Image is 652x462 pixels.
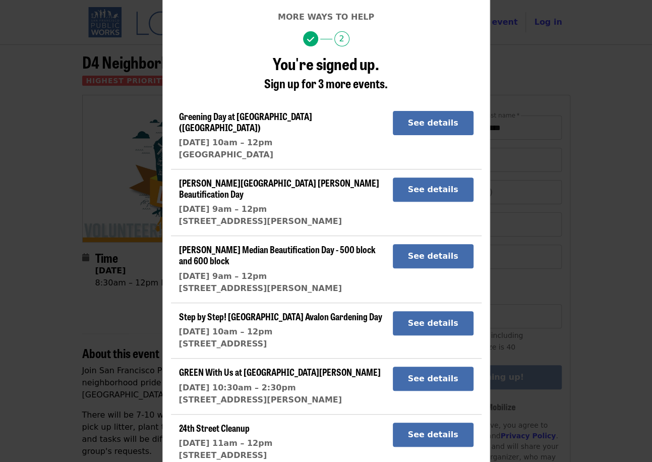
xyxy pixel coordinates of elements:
div: [STREET_ADDRESS][PERSON_NAME] [179,215,385,227]
button: See details [393,367,473,391]
a: See details [393,374,473,383]
a: See details [393,251,473,261]
a: See details [393,318,473,328]
a: GREEN With Us at [GEOGRAPHIC_DATA][PERSON_NAME][DATE] 10:30am – 2:30pm[STREET_ADDRESS][PERSON_NAME] [179,367,381,406]
span: Sign up for 3 more events. [264,74,388,92]
div: [DATE] 9am – 12pm [179,270,385,282]
button: See details [393,178,473,202]
a: See details [393,185,473,194]
a: See details [393,118,473,128]
div: [DATE] 10am – 12pm [179,137,385,149]
span: More ways to help [278,12,374,22]
span: 2 [334,31,349,46]
a: [PERSON_NAME][GEOGRAPHIC_DATA] [PERSON_NAME] Beautification Day[DATE] 9am – 12pm[STREET_ADDRESS][... [179,178,385,227]
button: See details [393,311,473,335]
div: [STREET_ADDRESS][PERSON_NAME] [179,282,385,295]
span: Step by Step! [GEOGRAPHIC_DATA] Avalon Gardening Day [179,310,382,323]
span: You're signed up. [273,51,379,75]
a: [PERSON_NAME] Median Beautification Day - 500 block and 600 block[DATE] 9am – 12pm[STREET_ADDRESS... [179,244,385,294]
a: Greening Day at [GEOGRAPHIC_DATA] ([GEOGRAPHIC_DATA])[DATE] 10am – 12pm[GEOGRAPHIC_DATA] [179,111,385,161]
span: GREEN With Us at [GEOGRAPHIC_DATA][PERSON_NAME] [179,365,381,378]
div: [STREET_ADDRESS] [179,449,273,461]
a: Step by Step! [GEOGRAPHIC_DATA] Avalon Gardening Day[DATE] 10am – 12pm[STREET_ADDRESS] [179,311,382,351]
span: 24th Street Cleanup [179,421,250,434]
div: [DATE] 11am – 12pm [179,437,273,449]
div: [DATE] 9am – 12pm [179,203,385,215]
span: [PERSON_NAME] Median Beautification Day - 500 block and 600 block [179,243,376,267]
span: Greening Day at [GEOGRAPHIC_DATA] ([GEOGRAPHIC_DATA]) [179,109,312,134]
button: See details [393,244,473,268]
div: [STREET_ADDRESS] [179,338,382,350]
div: [GEOGRAPHIC_DATA] [179,149,385,161]
button: See details [393,111,473,135]
span: [PERSON_NAME][GEOGRAPHIC_DATA] [PERSON_NAME] Beautification Day [179,176,379,200]
div: [DATE] 10:30am – 2:30pm [179,382,381,394]
a: 24th Street Cleanup[DATE] 11am – 12pm[STREET_ADDRESS] [179,423,273,462]
button: See details [393,423,473,447]
div: [DATE] 10am – 12pm [179,326,382,338]
div: [STREET_ADDRESS][PERSON_NAME] [179,394,381,406]
i: check icon [307,35,314,44]
a: See details [393,430,473,439]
